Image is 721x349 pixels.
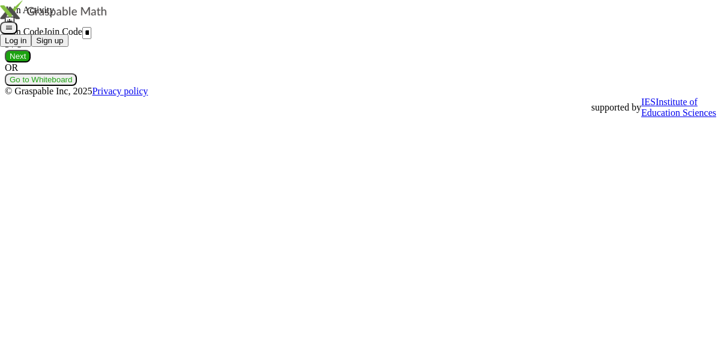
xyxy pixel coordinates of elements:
span: OR [5,62,18,73]
a: Privacy policy [92,86,148,96]
button: Next [5,50,31,62]
span: © Graspable Inc, 2025 [5,86,92,96]
span: supported by [591,102,641,113]
span: Institute of Education Sciences [641,97,716,118]
span: IES [641,97,656,107]
span: Next [10,52,26,61]
a: IESInstitute ofEducation Sciences [641,97,716,118]
span: Go to Whiteboard [10,75,72,84]
button: Go to Whiteboard [5,73,77,86]
button: Sign up [31,34,68,47]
